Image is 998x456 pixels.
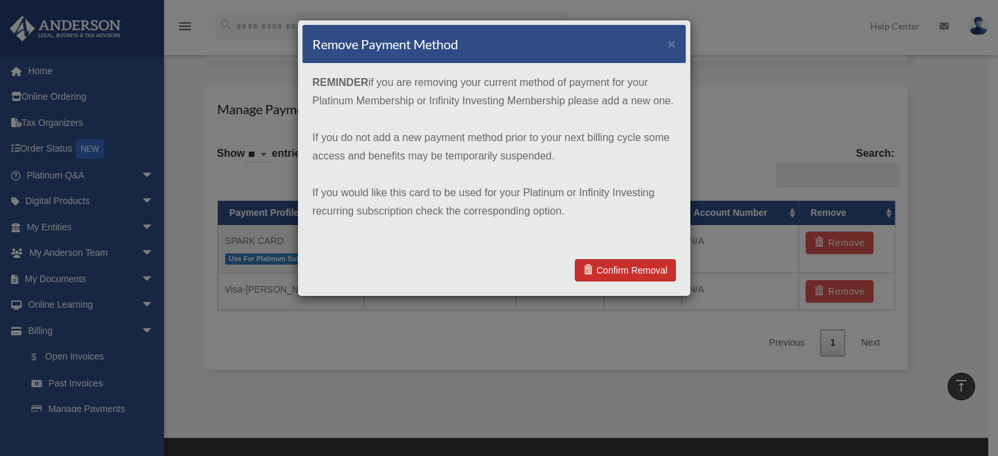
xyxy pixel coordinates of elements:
[302,64,686,249] div: if you are removing your current method of payment for your Platinum Membership or Infinity Inves...
[312,129,676,165] p: If you do not add a new payment method prior to your next billing cycle some access and benefits ...
[312,184,676,220] p: If you would like this card to be used for your Platinum or Infinity Investing recurring subscrip...
[575,259,676,281] a: Confirm Removal
[312,35,458,53] h4: Remove Payment Method
[667,37,676,51] button: ×
[312,77,368,88] strong: REMINDER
